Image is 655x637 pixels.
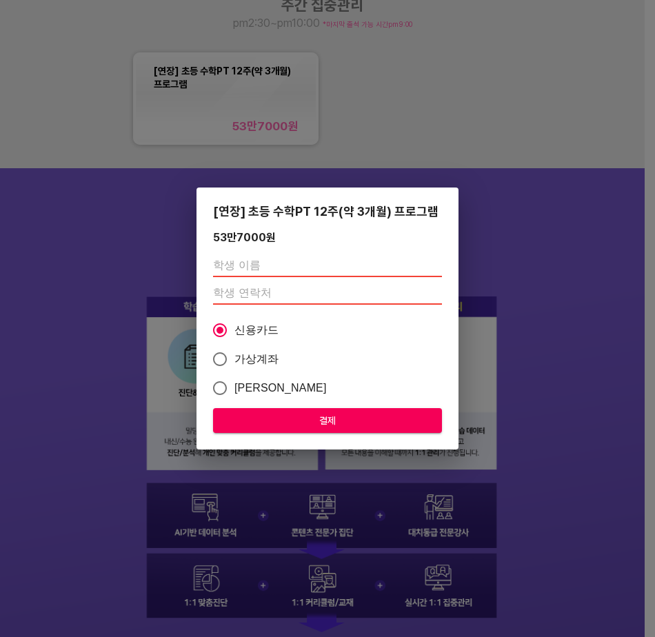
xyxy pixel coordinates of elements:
[213,408,442,434] button: 결제
[234,322,279,338] span: 신용카드
[213,283,442,305] input: 학생 연락처
[213,231,276,244] div: 53만7000 원
[234,351,279,367] span: 가상계좌
[213,204,442,219] div: [연장] 초등 수학PT 12주(약 3개월) 프로그램
[234,380,327,396] span: [PERSON_NAME]
[213,255,442,277] input: 학생 이름
[224,412,431,429] span: 결제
